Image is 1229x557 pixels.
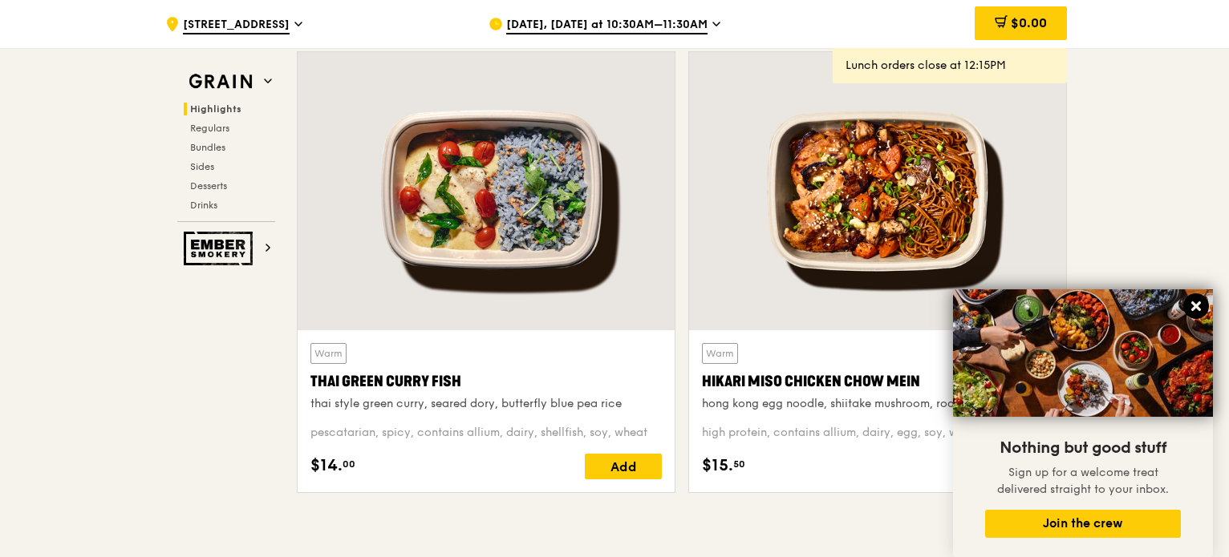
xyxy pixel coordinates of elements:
[585,454,662,479] div: Add
[310,396,662,412] div: thai style green curry, seared dory, butterfly blue pea rice
[1183,293,1209,319] button: Close
[702,454,733,478] span: $15.
[702,396,1053,412] div: hong kong egg noodle, shiitake mushroom, roasted carrot
[310,425,662,441] div: pescatarian, spicy, contains allium, dairy, shellfish, soy, wheat
[997,466,1169,496] span: Sign up for a welcome treat delivered straight to your inbox.
[190,123,229,134] span: Regulars
[190,161,214,172] span: Sides
[846,58,1054,74] div: Lunch orders close at 12:15PM
[985,510,1181,538] button: Join the crew
[190,142,225,153] span: Bundles
[506,17,708,34] span: [DATE], [DATE] at 10:30AM–11:30AM
[1011,15,1047,30] span: $0.00
[190,103,241,115] span: Highlights
[702,343,738,364] div: Warm
[310,343,347,364] div: Warm
[183,17,290,34] span: [STREET_ADDRESS]
[343,458,355,470] span: 00
[1000,438,1166,458] span: Nothing but good stuff
[953,289,1213,417] img: DSC07876-Edit02-Large.jpeg
[702,370,1053,393] div: Hikari Miso Chicken Chow Mein
[190,180,227,192] span: Desserts
[190,200,217,211] span: Drinks
[310,370,662,393] div: Thai Green Curry Fish
[184,232,258,265] img: Ember Smokery web logo
[184,67,258,96] img: Grain web logo
[310,454,343,478] span: $14.
[733,458,745,470] span: 50
[702,425,1053,441] div: high protein, contains allium, dairy, egg, soy, wheat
